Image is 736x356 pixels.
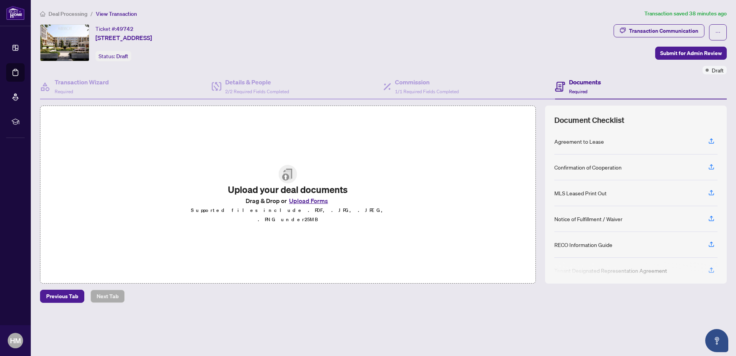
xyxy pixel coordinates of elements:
div: MLS Leased Print Out [554,189,607,197]
img: File Upload [279,165,297,183]
div: Notice of Fulfillment / Waiver [554,215,622,223]
button: Open asap [705,329,728,352]
div: Status: [95,51,131,61]
div: Confirmation of Cooperation [554,163,622,171]
span: Draft [712,66,724,74]
span: 49742 [116,25,134,32]
span: Document Checklist [554,115,624,126]
span: View Transaction [96,10,137,17]
button: Previous Tab [40,290,84,303]
span: Draft [116,53,128,60]
h2: Upload your deal documents [179,183,396,196]
span: Required [569,89,587,94]
div: RECO Information Guide [554,240,612,249]
span: 2/2 Required Fields Completed [225,89,289,94]
span: ellipsis [715,30,721,35]
span: [STREET_ADDRESS] [95,33,152,42]
span: home [40,11,45,17]
span: File UploadUpload your deal documentsDrag & Drop orUpload FormsSupported files include .PDF, .JPG... [173,159,402,230]
div: Agreement to Lease [554,137,604,146]
button: Submit for Admin Review [655,47,727,60]
img: logo [6,6,25,20]
span: Required [55,89,73,94]
h4: Details & People [225,77,289,87]
button: Upload Forms [287,196,330,206]
button: Next Tab [90,290,125,303]
span: Submit for Admin Review [660,47,722,59]
span: Drag & Drop or [246,196,330,206]
div: Ticket #: [95,24,134,33]
h4: Documents [569,77,601,87]
h4: Transaction Wizard [55,77,109,87]
h4: Commission [395,77,459,87]
span: 1/1 Required Fields Completed [395,89,459,94]
div: Transaction Communication [629,25,698,37]
article: Transaction saved 38 minutes ago [644,9,727,18]
img: IMG-W12336280_1.jpg [40,25,89,61]
span: HM [10,335,21,346]
span: Previous Tab [46,290,78,302]
li: / [90,9,93,18]
span: Deal Processing [49,10,87,17]
button: Transaction Communication [614,24,704,37]
p: Supported files include .PDF, .JPG, .JPEG, .PNG under 25 MB [179,206,396,224]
